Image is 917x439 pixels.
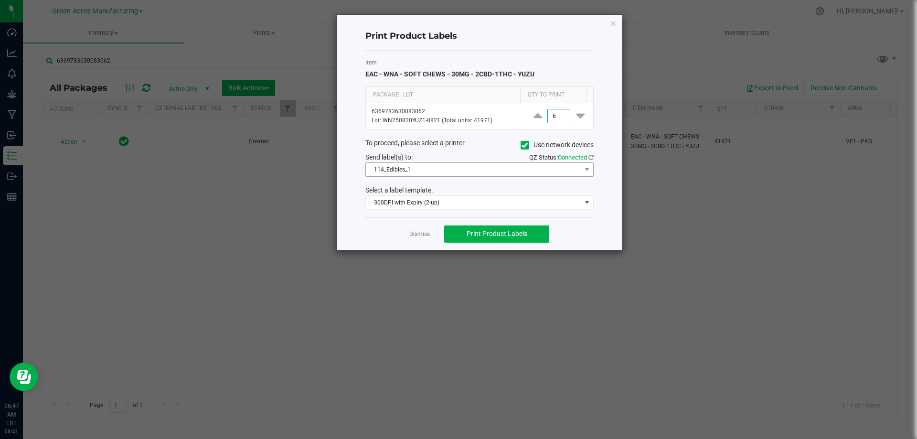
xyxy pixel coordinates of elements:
a: Dismiss [409,230,430,238]
p: Lot: WN250820YUZ1-0821 (Total units: 41971) [372,116,519,125]
p: 6369783630083062 [372,107,519,116]
button: Print Product Labels [444,225,549,243]
span: Print Product Labels [467,230,527,237]
span: QZ Status: [529,154,594,161]
h4: Print Product Labels [365,30,594,43]
span: EAC - WNA - SOFT CHEWS - 30MG - 2CBD-1THC - YUZU [365,70,534,78]
div: Select a label template. [358,185,601,195]
th: Qty to Print [520,87,586,103]
div: To proceed, please select a printer. [358,138,601,152]
th: Package | Lot [366,87,520,103]
label: Use network devices [521,140,594,150]
span: Connected [558,154,587,161]
label: Item [365,58,594,67]
iframe: Resource center [10,363,38,391]
span: 300DPI with Expiry (2-up) [366,196,581,209]
span: 114_Edibles_1 [366,163,581,176]
span: Send label(s) to: [365,153,413,161]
